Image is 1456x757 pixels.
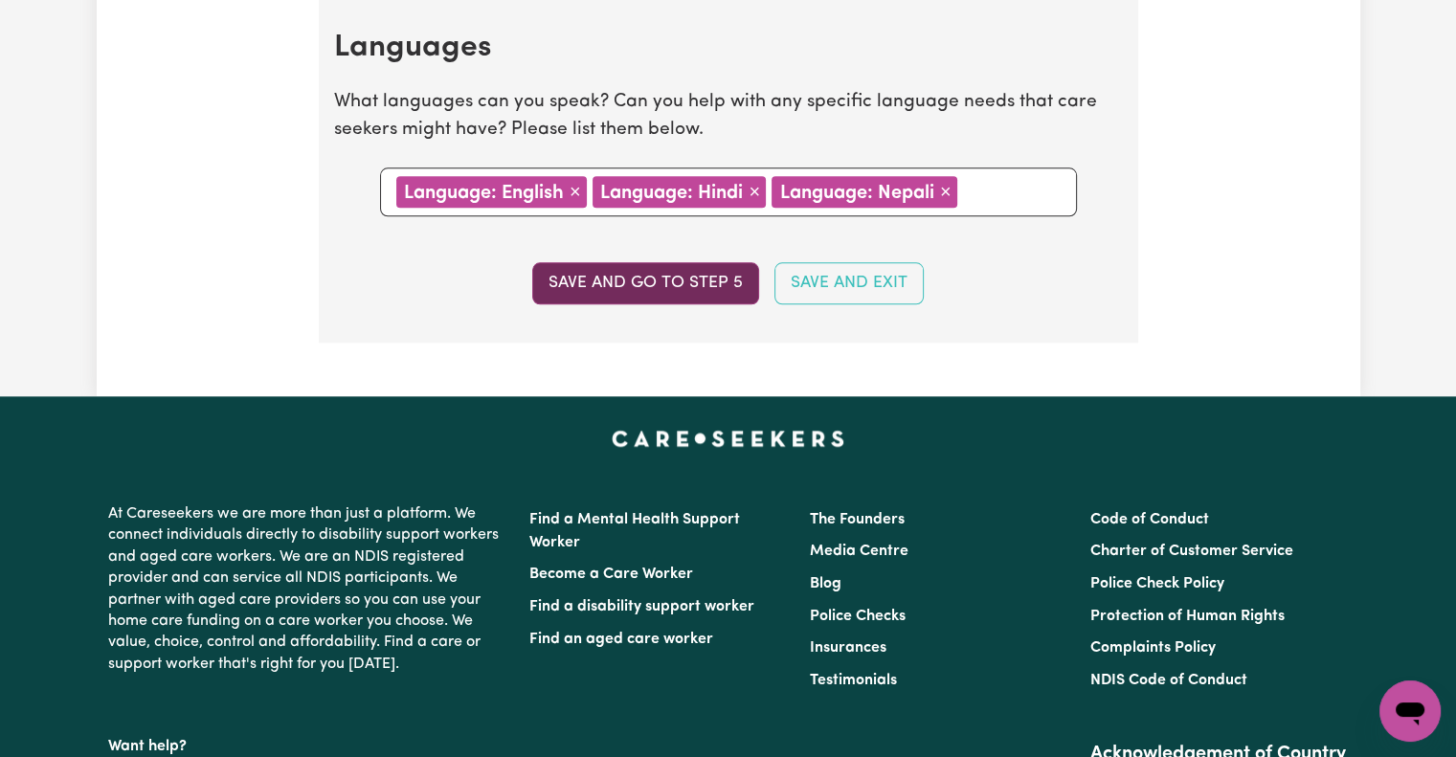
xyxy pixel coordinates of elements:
[940,181,952,202] span: ×
[1090,544,1293,559] a: Charter of Customer Service
[810,640,886,656] a: Insurances
[772,176,956,208] div: Language: Nepali
[749,181,760,202] span: ×
[108,496,506,682] p: At Careseekers we are more than just a platform. We connect individuals directly to disability su...
[334,30,1123,66] h2: Languages
[1090,640,1216,656] a: Complaints Policy
[529,567,693,582] a: Become a Care Worker
[1379,680,1441,742] iframe: Button to launch messaging window
[532,262,759,304] button: Save and go to step 5
[570,181,581,202] span: ×
[743,176,766,207] button: Remove
[810,544,908,559] a: Media Centre
[396,176,587,208] div: Language: English
[1090,576,1224,591] a: Police Check Policy
[933,176,956,207] button: Remove
[529,599,754,614] a: Find a disability support worker
[1090,512,1209,527] a: Code of Conduct
[108,728,506,757] p: Want help?
[529,632,713,647] a: Find an aged care worker
[593,176,766,208] div: Language: Hindi
[529,512,740,550] a: Find a Mental Health Support Worker
[810,673,897,688] a: Testimonials
[564,176,587,207] button: Remove
[1090,609,1285,624] a: Protection of Human Rights
[334,89,1123,145] p: What languages can you speak? Can you help with any specific language needs that care seekers mig...
[1090,673,1247,688] a: NDIS Code of Conduct
[612,431,844,446] a: Careseekers home page
[774,262,924,304] button: Save and Exit
[810,512,905,527] a: The Founders
[810,576,841,591] a: Blog
[810,609,906,624] a: Police Checks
